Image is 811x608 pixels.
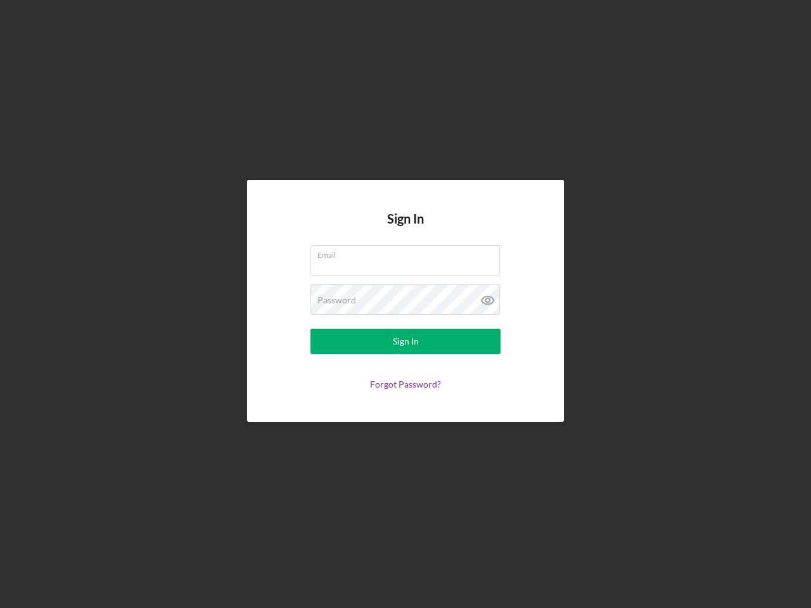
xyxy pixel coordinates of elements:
a: Forgot Password? [370,379,441,389]
label: Email [317,246,500,260]
h4: Sign In [387,212,424,245]
div: Sign In [393,329,419,354]
button: Sign In [310,329,501,354]
label: Password [317,295,356,305]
